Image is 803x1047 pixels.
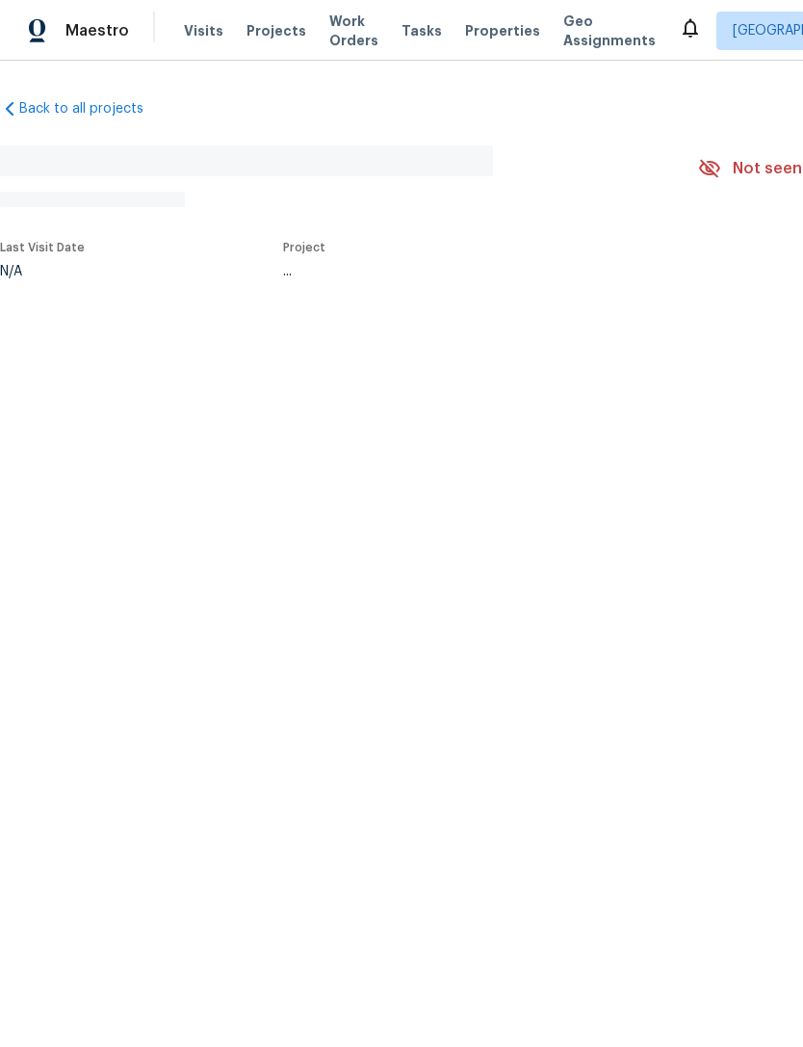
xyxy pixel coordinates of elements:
[246,21,306,40] span: Projects
[465,21,540,40] span: Properties
[283,242,325,253] span: Project
[65,21,129,40] span: Maestro
[184,21,223,40] span: Visits
[329,12,378,50] span: Work Orders
[401,24,442,38] span: Tasks
[283,265,653,278] div: ...
[563,12,656,50] span: Geo Assignments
